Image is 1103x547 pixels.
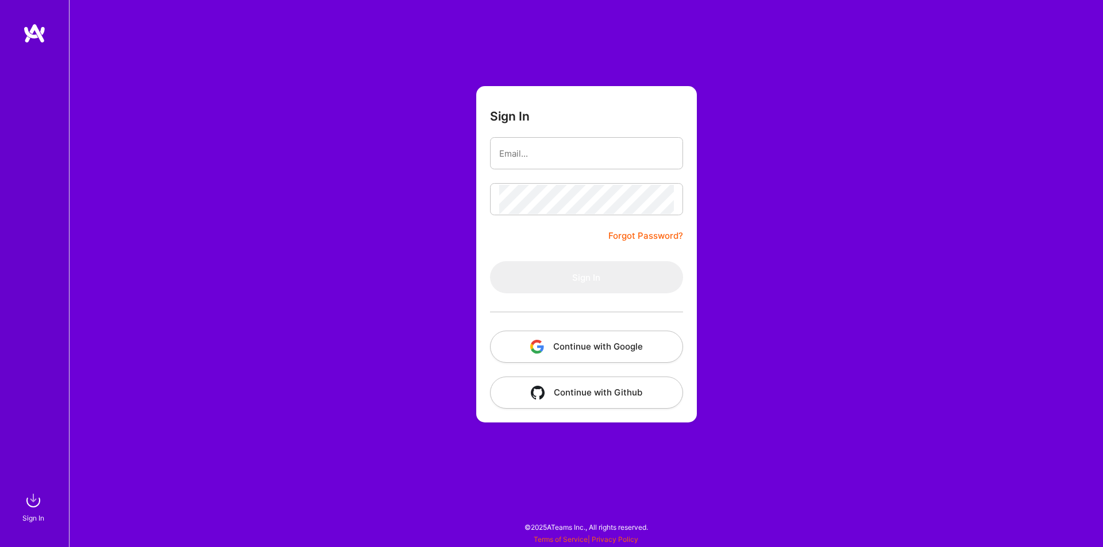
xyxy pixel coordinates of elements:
[24,489,45,524] a: sign inSign In
[22,489,45,512] img: sign in
[490,109,530,123] h3: Sign In
[23,23,46,44] img: logo
[490,261,683,293] button: Sign In
[534,535,638,544] span: |
[592,535,638,544] a: Privacy Policy
[490,377,683,409] button: Continue with Github
[22,512,44,524] div: Sign In
[608,229,683,243] a: Forgot Password?
[534,535,588,544] a: Terms of Service
[530,340,544,354] img: icon
[499,139,674,168] input: Email...
[490,331,683,363] button: Continue with Google
[531,386,545,399] img: icon
[69,513,1103,541] div: © 2025 ATeams Inc., All rights reserved.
